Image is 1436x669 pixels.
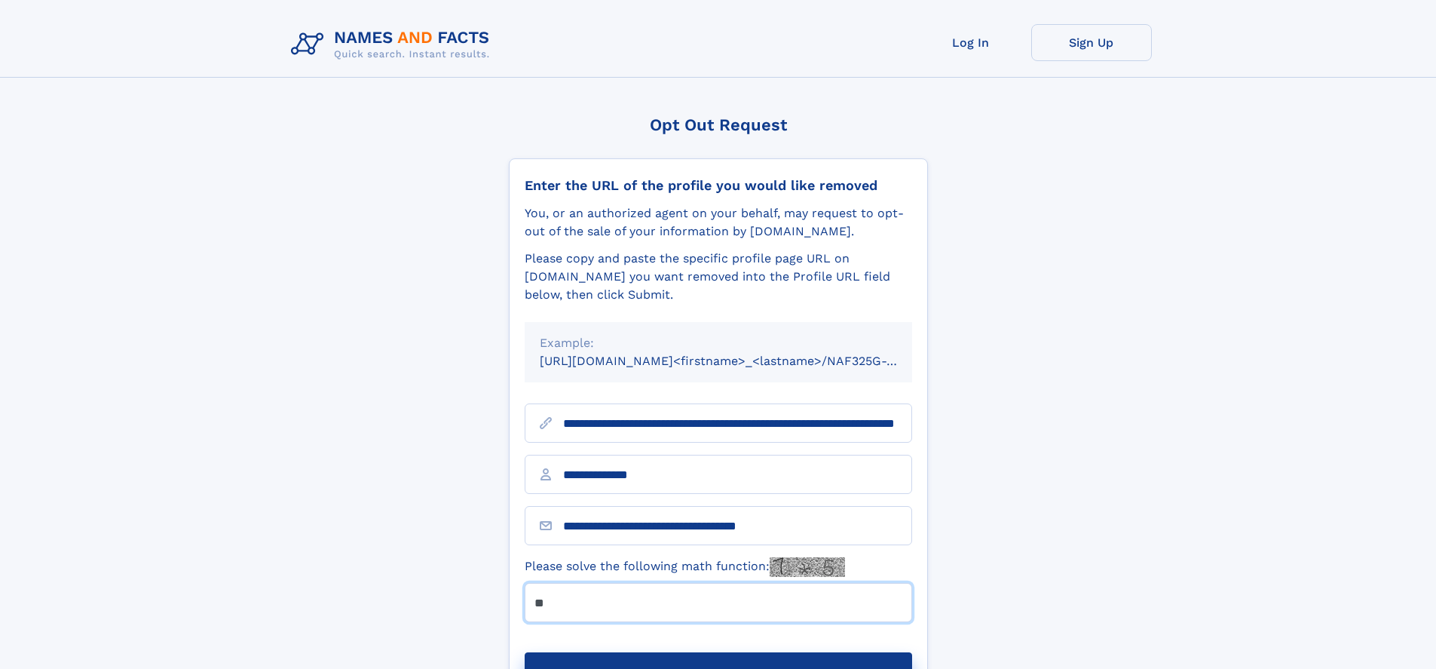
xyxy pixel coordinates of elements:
[1031,24,1152,61] a: Sign Up
[525,557,845,577] label: Please solve the following math function:
[285,24,502,65] img: Logo Names and Facts
[911,24,1031,61] a: Log In
[525,204,912,241] div: You, or an authorized agent on your behalf, may request to opt-out of the sale of your informatio...
[540,334,897,352] div: Example:
[525,250,912,304] div: Please copy and paste the specific profile page URL on [DOMAIN_NAME] you want removed into the Pr...
[509,115,928,134] div: Opt Out Request
[540,354,941,368] small: [URL][DOMAIN_NAME]<firstname>_<lastname>/NAF325G-xxxxxxxx
[525,177,912,194] div: Enter the URL of the profile you would like removed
